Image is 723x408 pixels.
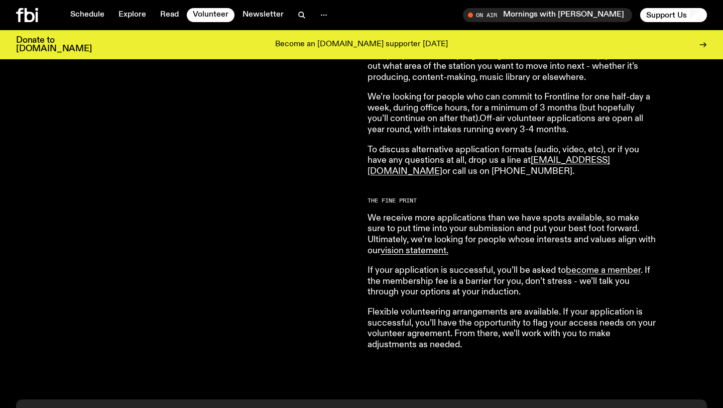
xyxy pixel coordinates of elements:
a: vision statement. [381,246,448,255]
a: Read [154,8,185,22]
span: Support Us [646,11,687,20]
a: [EMAIL_ADDRESS][DOMAIN_NAME] [368,156,610,176]
h3: Donate to [DOMAIN_NAME] [16,36,92,53]
h2: The Fine Print [368,198,657,203]
p: We’re looking for people who can commit to Frontline for one half-day a week, during office hours... [368,92,657,135]
p: To discuss alternative application formats (audio, video, etc), or if you have any questions at a... [368,145,657,177]
p: We receive more applications than we have spots available, so make sure to put time into your sub... [368,213,657,256]
a: Volunteer [187,8,234,22]
button: Support Us [640,8,707,22]
p: If your application is successful, you’ll be asked to . If the membership fee is a barrier for yo... [368,265,657,298]
a: Newsletter [236,8,290,22]
a: Explore [112,8,152,22]
p: Become an [DOMAIN_NAME] supporter [DATE] [275,40,448,49]
a: become a member [566,266,641,275]
button: On AirMornings with [PERSON_NAME] [463,8,632,22]
a: Schedule [64,8,110,22]
p: Flexible volunteering arrangements are available. If your application is successful, you’ll have ... [368,307,657,350]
